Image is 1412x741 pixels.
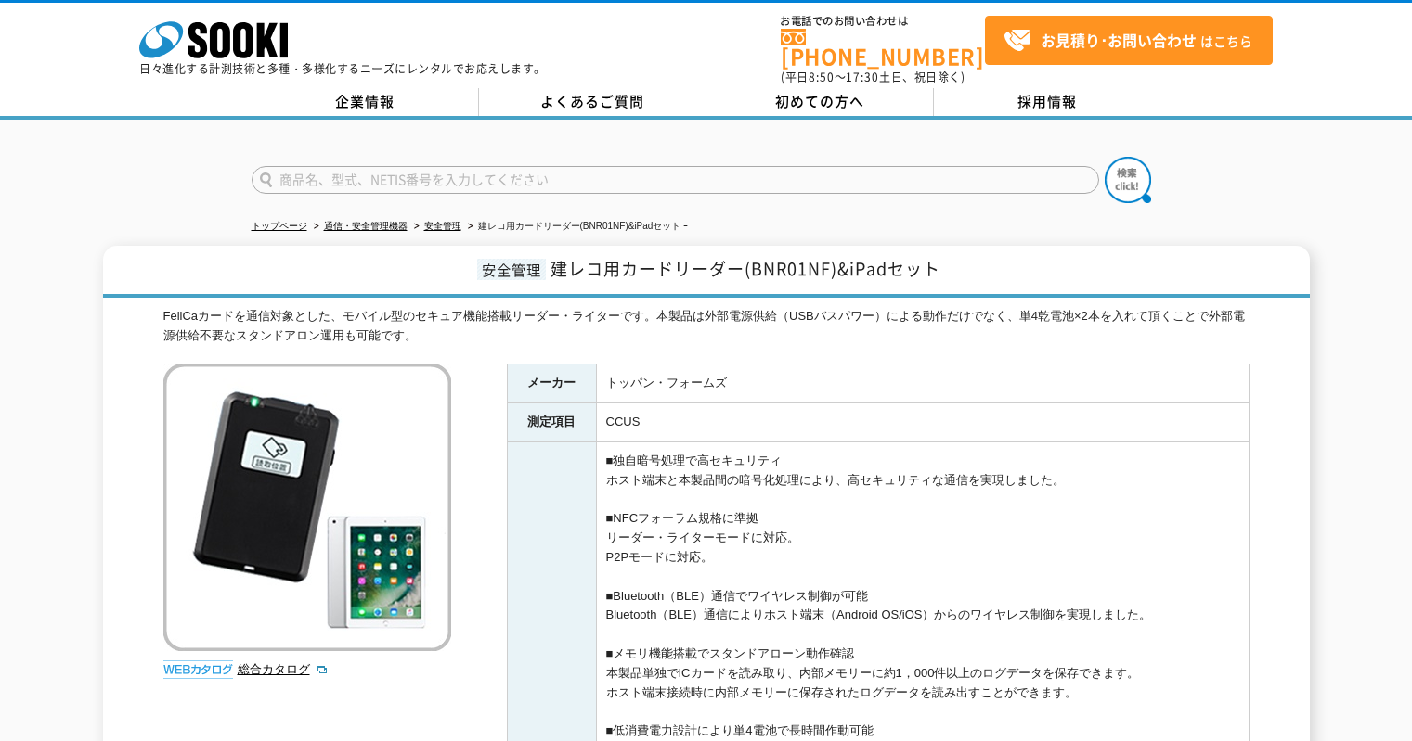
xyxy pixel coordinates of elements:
div: FeliCaカードを通信対象とした、モバイル型のセキュア機能搭載リーダー・ライターです。本製品は外部電源供給（USBバスパワー）による動作だけでなく、単4乾電池×2本を入れて頂くことで外部電源供... [163,307,1250,346]
th: メーカー [507,364,596,403]
a: 通信・安全管理機器 [324,221,408,231]
a: トップページ [252,221,307,231]
span: 初めての方へ [775,91,864,111]
a: [PHONE_NUMBER] [781,29,985,67]
li: 建レコ用カードリーダー(BNR01NF)&iPadセット ｰ [464,217,689,236]
span: 17:30 [846,69,879,85]
span: (平日 ～ 土日、祝日除く) [781,69,965,85]
img: webカタログ [163,660,233,679]
th: 測定項目 [507,403,596,442]
p: 日々進化する計測技術と多種・多様化するニーズにレンタルでお応えします。 [139,63,546,74]
img: 建レコ用カードリーダー(BNR01NF)&iPadセット ｰ [163,364,451,651]
a: 安全管理 [424,221,461,231]
a: 初めての方へ [706,88,934,116]
a: よくあるご質問 [479,88,706,116]
span: 建レコ用カードリーダー(BNR01NF)&iPadセット [551,256,940,281]
a: 企業情報 [252,88,479,116]
a: お見積り･お問い合わせはこちら [985,16,1273,65]
img: btn_search.png [1105,157,1151,203]
span: 安全管理 [477,259,546,280]
span: 8:50 [809,69,835,85]
strong: お見積り･お問い合わせ [1041,29,1197,51]
span: お電話でのお問い合わせは [781,16,985,27]
span: はこちら [1004,27,1252,55]
td: CCUS [596,403,1249,442]
input: 商品名、型式、NETIS番号を入力してください [252,166,1099,194]
a: 採用情報 [934,88,1161,116]
a: 総合カタログ [238,662,329,676]
td: トッパン・フォームズ [596,364,1249,403]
